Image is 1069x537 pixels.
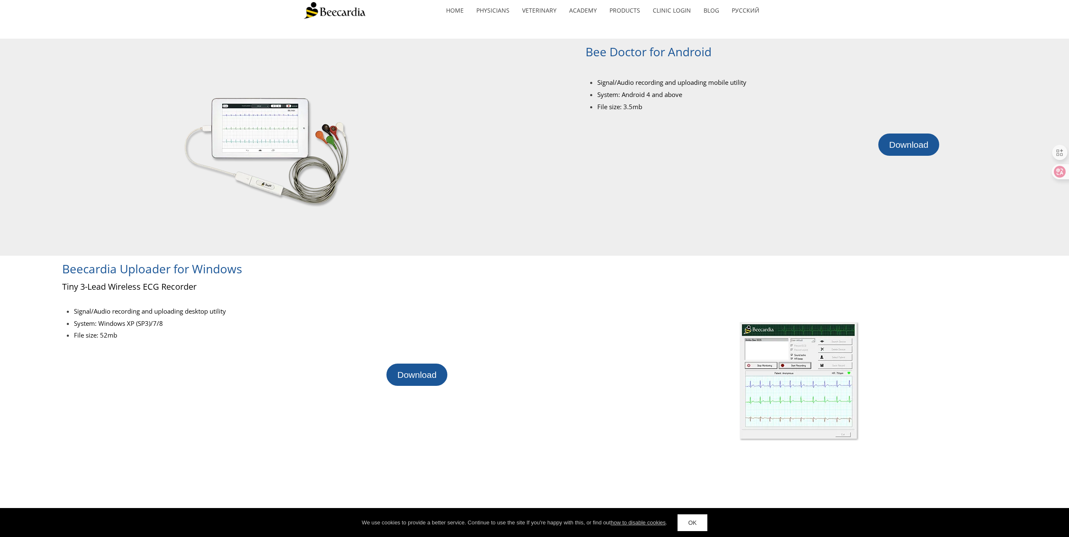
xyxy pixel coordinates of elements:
[597,90,682,99] span: System: Android 4 and above
[62,261,242,277] span: Beecardia Uploader for Windows
[362,519,667,527] div: We use cookies to provide a better service. Continue to use the site If you're happy with this, o...
[74,331,117,339] span: File size: 52mb
[440,1,470,20] a: home
[725,1,766,20] a: Русский
[397,370,436,380] span: Download
[889,140,928,149] span: Download
[597,78,746,86] span: Signal/Audio recording and uploading mobile utility
[603,1,646,20] a: Products
[586,44,712,60] span: Bee Doctor for Android
[646,1,697,20] a: Clinic Login
[563,1,603,20] a: Academy
[611,519,666,526] a: how to disable cookies
[597,102,642,111] span: File size: 3.5mb
[470,1,516,20] a: Physicians
[386,364,447,386] a: Download
[74,319,163,327] span: System: Windows XP (SP3)/7/8
[74,307,226,315] span: Signal/Audio recording and uploading desktop utility
[697,1,725,20] a: Blog
[516,1,563,20] a: Veterinary
[62,281,197,292] span: Tiny 3-Lead Wireless ECG Recorder
[678,514,707,531] a: OK
[304,2,365,19] img: Beecardia
[878,134,939,156] a: Download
